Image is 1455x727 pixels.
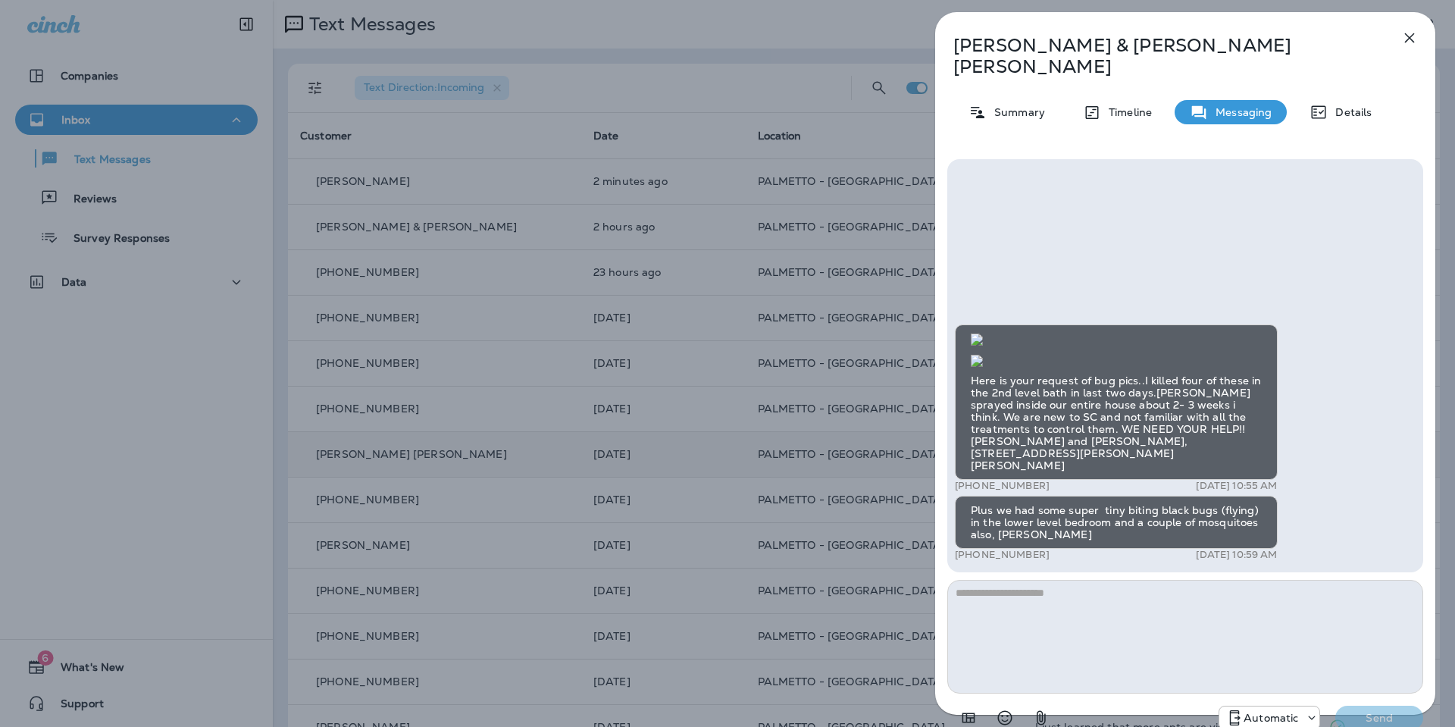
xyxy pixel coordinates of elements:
[971,334,983,346] img: twilio-download
[1208,106,1272,118] p: Messaging
[1244,712,1298,724] p: Automatic
[1196,480,1277,492] p: [DATE] 10:55 AM
[1101,106,1152,118] p: Timeline
[955,480,1050,492] p: [PHONE_NUMBER]
[955,549,1050,561] p: [PHONE_NUMBER]
[1196,549,1277,561] p: [DATE] 10:59 AM
[987,106,1045,118] p: Summary
[971,355,983,367] img: twilio-download
[955,496,1278,549] div: Plus we had some super tiny biting black bugs (flying) in the lower level bedroom and a couple of...
[1328,106,1372,118] p: Details
[953,35,1367,77] p: [PERSON_NAME] & [PERSON_NAME] [PERSON_NAME]
[955,324,1278,480] div: Here is your request of bug pics..I killed four of these in the 2nd level bath in last two days.[...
